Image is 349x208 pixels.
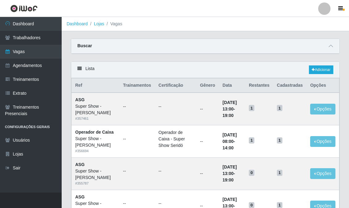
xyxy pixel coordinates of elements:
th: Certificação [155,78,196,93]
time: [DATE] 08:00 [223,132,237,144]
li: Operador de Caixa - Super Show Seridó [158,129,193,149]
ul: -- [123,103,151,110]
time: 19:00 [223,177,234,182]
strong: Buscar [77,43,92,48]
button: Opções [310,104,335,114]
img: CoreUI Logo [10,5,38,12]
strong: ASG [75,194,84,199]
td: -- [196,157,219,190]
span: 1 [277,137,282,144]
span: 0 [249,170,254,176]
strong: - [223,132,237,150]
div: # 357461 [75,116,116,121]
time: [DATE] 13:00 [223,164,237,176]
strong: ASG [75,162,84,167]
td: -- [196,93,219,125]
th: Opções [306,78,339,93]
th: Restantes [245,78,273,93]
time: 14:00 [223,145,234,150]
span: 1 [277,105,282,111]
th: Gênero [196,78,219,93]
strong: Operador de Caixa [75,130,114,135]
span: 1 [249,137,254,144]
nav: breadcrumb [62,17,349,31]
ul: -- [158,168,193,174]
button: Opções [310,136,335,147]
time: [DATE] 13:00 [223,100,237,111]
th: Ref [72,78,119,93]
div: Super Show - [PERSON_NAME] [75,168,116,181]
li: Vagas [104,21,122,27]
div: Lista [71,62,339,78]
strong: - [223,100,237,118]
ul: -- [158,103,193,110]
div: Super Show - [PERSON_NAME] [75,103,116,116]
span: 1 [249,105,254,111]
strong: ASG [75,97,84,102]
ul: -- [123,168,151,174]
div: # 356694 [75,148,116,154]
strong: - [223,164,237,182]
a: Lojas [94,21,104,26]
ul: -- [123,200,151,207]
ul: -- [158,200,193,207]
a: Dashboard [67,21,88,26]
th: Cadastradas [273,78,306,93]
th: Data [219,78,245,93]
div: # 355787 [75,181,116,186]
td: -- [196,125,219,158]
button: Opções [310,168,335,179]
th: Trainamentos [119,78,155,93]
time: 19:00 [223,113,234,118]
span: 1 [277,170,282,176]
a: Adicionar [309,65,333,74]
ul: -- [123,136,151,142]
div: Super Show - [PERSON_NAME] [75,135,116,148]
